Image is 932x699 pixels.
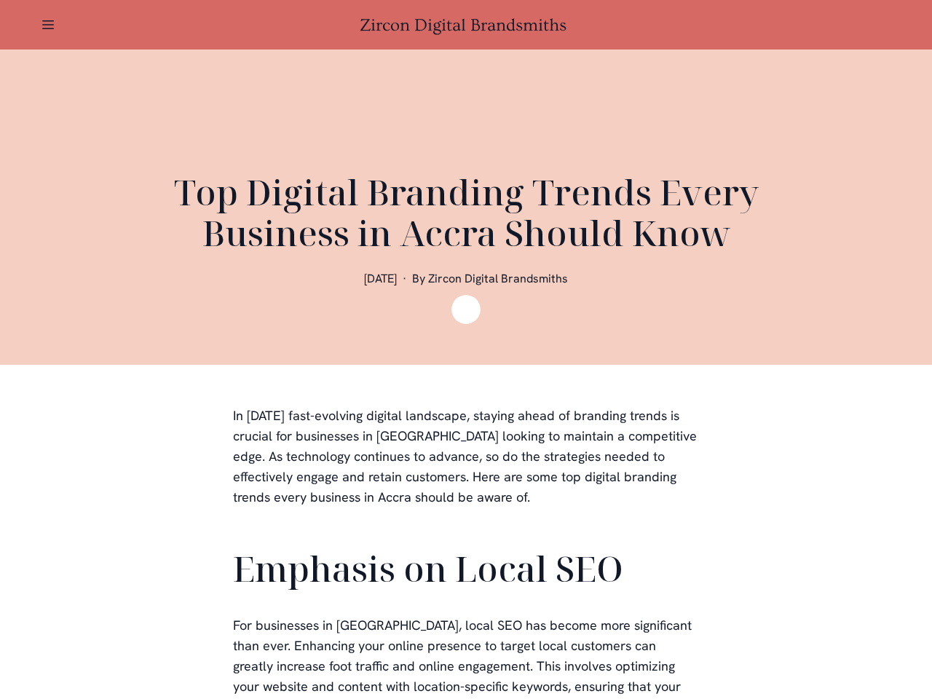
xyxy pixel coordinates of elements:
[360,15,572,35] a: Zircon Digital Brandsmiths
[233,406,699,508] p: In [DATE] fast-evolving digital landscape, staying ahead of branding trends is crucial for busine...
[116,172,815,253] h1: Top Digital Branding Trends Every Business in Accra Should Know
[451,295,481,324] img: Zircon Digital Brandsmiths
[412,271,568,286] span: By Zircon Digital Brandsmiths
[403,271,406,286] span: ·
[233,528,699,595] h2: Emphasis on Local SEO
[364,271,397,286] span: [DATE]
